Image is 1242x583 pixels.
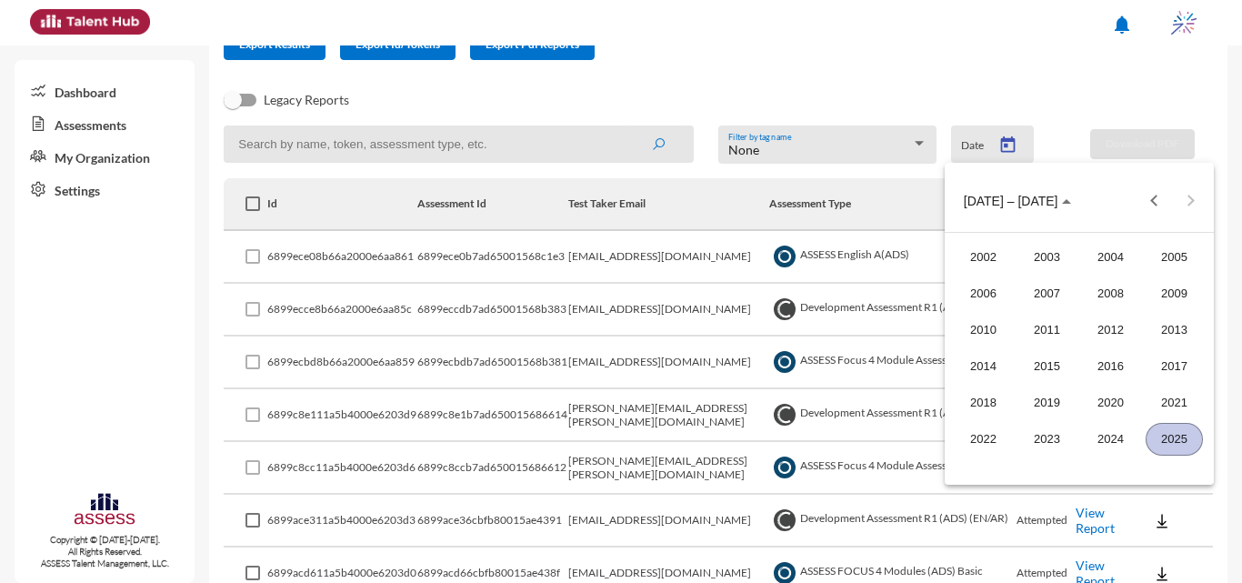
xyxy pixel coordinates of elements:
[1016,312,1079,348] td: 2011
[1082,387,1139,419] div: 2020
[955,387,1012,419] div: 2018
[1018,277,1076,310] div: 2007
[1082,350,1139,383] div: 2016
[1143,421,1207,457] td: 2025
[949,183,1087,219] button: Choose date
[1082,241,1139,274] div: 2004
[1079,239,1143,276] td: 2004
[1146,350,1203,383] div: 2017
[1082,423,1139,456] div: 2024
[1016,385,1079,421] td: 2019
[952,239,1016,276] td: 2002
[1016,276,1079,312] td: 2007
[1016,421,1079,457] td: 2023
[1079,421,1143,457] td: 2024
[955,423,1012,456] div: 2022
[1143,385,1207,421] td: 2021
[964,194,1058,208] span: [DATE] – [DATE]
[1018,387,1076,419] div: 2019
[1082,277,1139,310] div: 2008
[955,350,1012,383] div: 2014
[1082,314,1139,347] div: 2012
[952,312,1016,348] td: 2010
[1018,350,1076,383] div: 2015
[952,385,1016,421] td: 2018
[955,314,1012,347] div: 2010
[1079,348,1143,385] td: 2016
[1146,241,1203,274] div: 2005
[1143,276,1207,312] td: 2009
[1018,314,1076,347] div: 2011
[1143,312,1207,348] td: 2013
[1079,312,1143,348] td: 2012
[1143,239,1207,276] td: 2005
[1172,183,1208,219] button: Next 20 years
[952,348,1016,385] td: 2014
[1146,387,1203,419] div: 2021
[1136,183,1172,219] button: Previous 20 years
[1016,239,1079,276] td: 2003
[955,241,1012,274] div: 2002
[1018,423,1076,456] div: 2023
[1016,348,1079,385] td: 2015
[952,421,1016,457] td: 2022
[1079,385,1143,421] td: 2020
[1018,241,1076,274] div: 2003
[1146,277,1203,310] div: 2009
[952,276,1016,312] td: 2006
[1079,276,1143,312] td: 2008
[1143,348,1207,385] td: 2017
[1146,314,1203,347] div: 2013
[1146,423,1203,456] div: 2025
[955,277,1012,310] div: 2006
